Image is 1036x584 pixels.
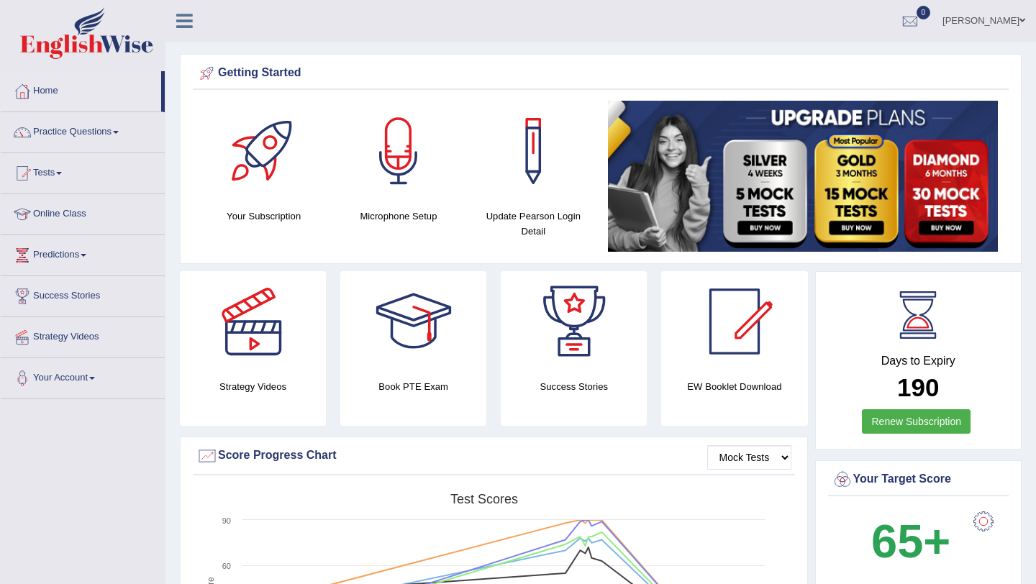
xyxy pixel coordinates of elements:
a: Success Stories [1,276,165,312]
div: Getting Started [196,63,1005,84]
b: 190 [897,373,939,401]
h4: EW Booklet Download [661,379,807,394]
a: Predictions [1,235,165,271]
h4: Update Pearson Login Detail [473,209,594,239]
b: 65+ [871,515,950,567]
div: Score Progress Chart [196,445,791,467]
text: 90 [222,516,231,525]
a: Renew Subscription [862,409,971,434]
h4: Strategy Videos [180,379,326,394]
a: Practice Questions [1,112,165,148]
img: small5.jpg [608,101,998,252]
h4: Your Subscription [204,209,324,224]
text: 60 [222,562,231,570]
h4: Book PTE Exam [340,379,486,394]
a: Tests [1,153,165,189]
a: Your Account [1,358,165,394]
a: Strategy Videos [1,317,165,353]
span: 0 [917,6,931,19]
h4: Microphone Setup [338,209,458,224]
h4: Success Stories [501,379,647,394]
div: Your Target Score [832,469,1006,491]
h4: Days to Expiry [832,355,1006,368]
a: Home [1,71,161,107]
tspan: Test scores [450,492,518,506]
a: Online Class [1,194,165,230]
